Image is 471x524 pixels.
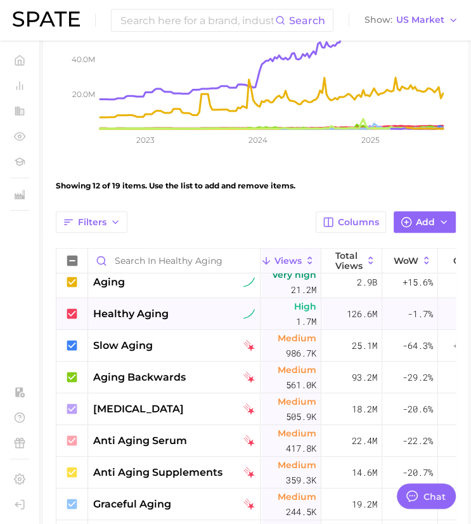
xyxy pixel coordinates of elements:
span: -64.3% [403,338,433,353]
span: 244.5k [286,504,316,520]
span: 18.2m [352,402,377,417]
img: tiktok falling star [243,403,255,415]
span: WoW [394,256,418,266]
span: 359.3k [286,473,316,488]
button: WoW [382,249,438,273]
span: -22.2% [403,433,433,449]
span: Columns [338,217,379,228]
span: Medium [278,362,316,377]
span: 505.9k [286,409,316,424]
button: Add [394,211,456,233]
a: Log out. Currently logged in with e-mail pquiroz@maryruths.com. [10,495,29,514]
img: tiktok falling star [243,372,255,383]
img: tiktok falling star [243,340,255,351]
button: Views [261,249,321,273]
span: Medium [278,331,316,346]
button: ShowUS Market [361,12,461,29]
button: Columns [316,211,386,233]
tspan: 20.0m [72,89,95,99]
span: US Market [396,16,444,23]
img: tiktok sustained riser [243,277,255,288]
img: SPATE [13,11,80,27]
span: 561.0k [286,377,316,393]
span: 126.6m [347,306,377,322]
span: graceful aging [93,497,171,512]
span: [MEDICAL_DATA] [93,402,184,417]
span: 2.9b [357,275,377,290]
span: slow aging [93,338,153,353]
span: Total Views [335,251,363,271]
span: 93.2m [352,370,377,385]
img: tiktok falling star [243,435,255,447]
span: anti aging supplements [93,465,223,480]
input: Search in Healthy Aging [88,249,260,273]
span: Show [365,16,392,23]
span: Search [289,15,325,27]
span: Very high [272,267,316,282]
span: Medium [278,394,316,409]
span: aging backwards [93,370,186,385]
button: Total Views [321,249,382,273]
span: -20.7% [403,465,433,480]
span: anti aging serum [93,433,187,449]
span: -1.7% [408,306,433,322]
span: Medium [278,489,316,504]
span: 21.2m [291,282,316,298]
span: -29.2% [403,370,433,385]
span: Views [274,256,302,266]
input: Search here for a brand, industry, or ingredient [119,10,275,31]
span: High [294,299,316,314]
tspan: 2025 [361,135,380,145]
img: tiktok falling star [243,467,255,478]
tspan: 40.0m [72,55,95,64]
span: 19.2m [352,497,377,512]
span: 22.4m [352,433,377,449]
span: -20.6% [403,402,433,417]
img: tiktok falling star [243,499,255,510]
img: tiktok sustained riser [243,308,255,320]
span: +15.6% [403,275,433,290]
span: Medium [278,457,316,473]
button: Filters [56,211,127,233]
span: 986.7k [286,346,316,361]
span: Medium [278,426,316,441]
span: 25.1m [352,338,377,353]
span: Filters [78,217,106,228]
span: aging [93,275,125,290]
span: healthy aging [93,306,169,322]
tspan: 2023 [136,135,155,145]
span: 417.8k [286,441,316,456]
span: Add [416,217,435,228]
tspan: 2024 [248,135,268,145]
div: Showing 12 of 19 items. Use the list to add and remove items. [56,168,456,204]
span: 14.6m [352,465,377,480]
span: 1.7m [296,314,316,329]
